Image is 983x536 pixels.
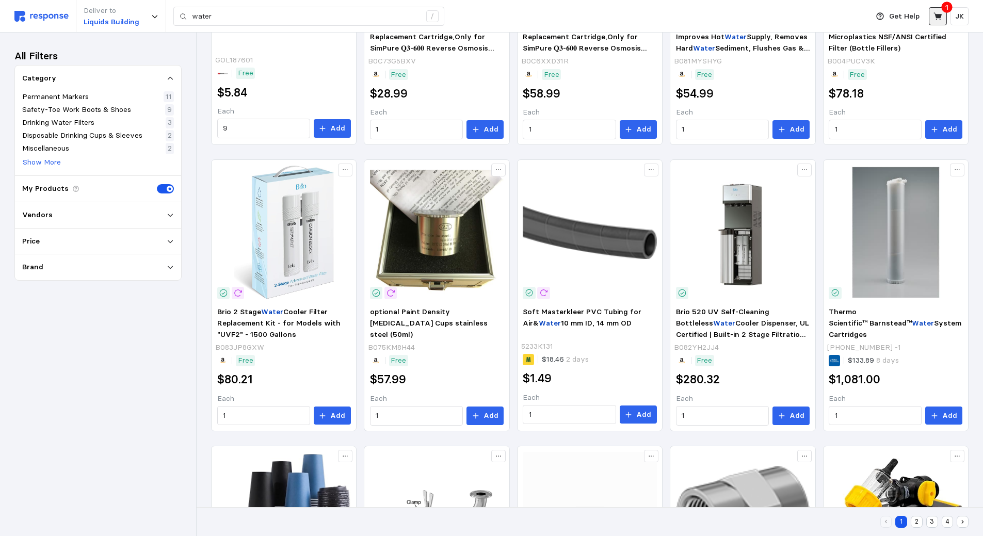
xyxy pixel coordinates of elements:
[217,371,253,387] h2: $80.21
[636,124,651,135] p: Add
[789,410,804,421] p: Add
[368,342,415,353] p: B075KM8H44
[217,106,351,117] p: Each
[14,11,69,22] img: svg%3e
[544,69,559,80] p: Free
[676,166,810,299] img: 61IgDKsK5ML._SX522_.jpg
[215,55,253,66] p: GOL187601
[950,7,969,25] button: JK
[314,407,351,425] button: Add
[523,392,656,403] p: Each
[829,107,962,118] p: Each
[523,86,560,102] h2: $58.99
[713,318,735,328] mark: Water
[911,516,923,528] button: 2
[370,371,406,387] h2: $57.99
[215,342,264,353] p: B083JP8GXW
[261,307,283,316] mark: Water
[942,516,954,528] button: 4
[217,307,341,338] span: Cooler Filter Replacement Kit - for Models with "UVF2" - 1500 Gallons
[693,43,715,53] mark: Water
[22,236,40,247] p: Price
[466,120,504,139] button: Add
[829,307,912,328] span: Thermo Scientific™ Barnstead™
[168,117,172,128] p: 3
[217,166,351,299] img: 61klosAdCgL._AC_SY879_.jpg
[370,21,503,75] span: SimPure Q3-600 CF Filter Replacement Cartridge,Only for SimPure 𝐐𝟑-𝟔𝟎𝟎 Reverse Osmosis System, 𝐍𝐨...
[676,318,810,372] span: Cooler Dispenser, UL Certified | Built-in 2 Stage Filtration (2 Free Replacement Filters Included...
[22,262,43,273] p: Brand
[14,49,58,63] h3: All Filters
[376,407,457,425] input: Qty
[238,68,253,79] p: Free
[848,355,899,366] p: $133.89
[676,371,720,387] h2: $280.32
[521,341,553,352] p: 5233K131
[22,104,131,116] p: Safety-Toe Work Boots & Shoes
[22,73,56,84] p: Category
[330,123,345,134] p: Add
[542,354,589,365] p: $18.46
[620,120,657,139] button: Add
[217,307,261,316] span: Brio 2 Stage
[682,407,763,425] input: Qty
[466,407,504,425] button: Add
[370,393,504,404] p: Each
[835,407,916,425] input: Qty
[772,407,810,425] button: Add
[870,7,926,26] button: Get Help
[523,166,656,299] img: 56315k51p1-@halfx_637135467860346169.png
[829,318,961,339] span: System Cartridges
[676,43,810,75] span: Sediment, Flushes Gas & Electric Tanks, Pro-Grade DIY Solution
[426,10,439,23] div: /
[314,119,351,138] button: Add
[829,371,880,387] h2: $1,081.00
[829,21,949,53] span: Sentry Lead + Microplastics NSF/ANSI Certified Filter (Bottle Fillers)
[370,86,408,102] h2: $28.99
[829,166,962,299] img: F182605_p.eps-250.jpg
[835,120,916,139] input: Qty
[484,124,498,135] p: Add
[926,516,938,528] button: 3
[925,407,962,425] button: Add
[676,107,810,118] p: Each
[168,130,172,141] p: 2
[223,407,304,425] input: Qty
[166,91,172,103] p: 11
[682,120,763,139] input: Qty
[925,120,962,139] button: Add
[22,117,94,128] p: Drinking Water Filters
[223,119,304,138] input: Qty
[370,307,488,338] span: optional Paint Density [MEDICAL_DATA] Cups stainless steel (50ml)
[827,342,901,353] p: [PHONE_NUMBER] -1
[772,120,810,139] button: Add
[217,85,247,101] h2: $5.84
[789,124,804,135] p: Add
[827,56,875,67] p: B004PUCV3K
[564,354,589,364] span: 2 days
[192,7,421,26] input: Search for a product name or SKU
[521,56,569,67] p: B0C6XXD31R
[895,516,907,528] button: 1
[676,86,714,102] h2: $54.99
[368,56,416,67] p: B0C73G5BXV
[167,104,172,116] p: 9
[620,405,657,424] button: Add
[84,5,139,17] p: Deliver to
[849,69,865,80] p: Free
[874,355,899,365] span: 8 days
[370,107,504,118] p: Each
[829,86,864,102] h2: $78.18
[391,355,406,366] p: Free
[889,11,920,22] p: Get Help
[676,307,769,328] span: Brio 520 UV Self-Cleaning Bottleless
[523,107,656,118] p: Each
[955,11,964,22] p: JK
[22,209,53,221] p: Vendors
[561,318,632,328] span: 10 mm ID, 14 mm OD
[523,21,656,75] span: SimPure Q3-600 RO Filter Replacement Cartridge,Only for SimPure 𝐐𝟑-𝟔𝟎𝟎 Reverse Osmosis System, 𝐍𝐨...
[22,183,69,194] p: My Products
[539,318,561,328] mark: Water
[370,166,504,299] img: 71CK7vXZn5L._SX522_.jpg
[22,156,61,169] button: Show More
